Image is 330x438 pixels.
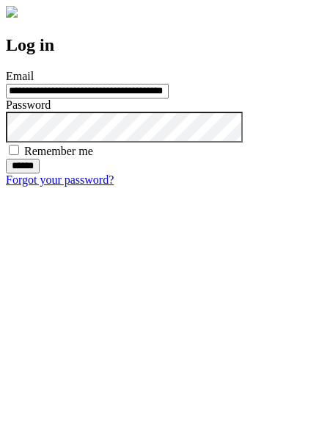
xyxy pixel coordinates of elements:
label: Email [6,70,34,82]
h2: Log in [6,35,324,55]
img: logo-4e3dc11c47720685a147b03b5a06dd966a58ff35d612b21f08c02c0306f2b779.png [6,6,18,18]
a: Forgot your password? [6,173,114,186]
label: Remember me [24,145,93,157]
label: Password [6,98,51,111]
